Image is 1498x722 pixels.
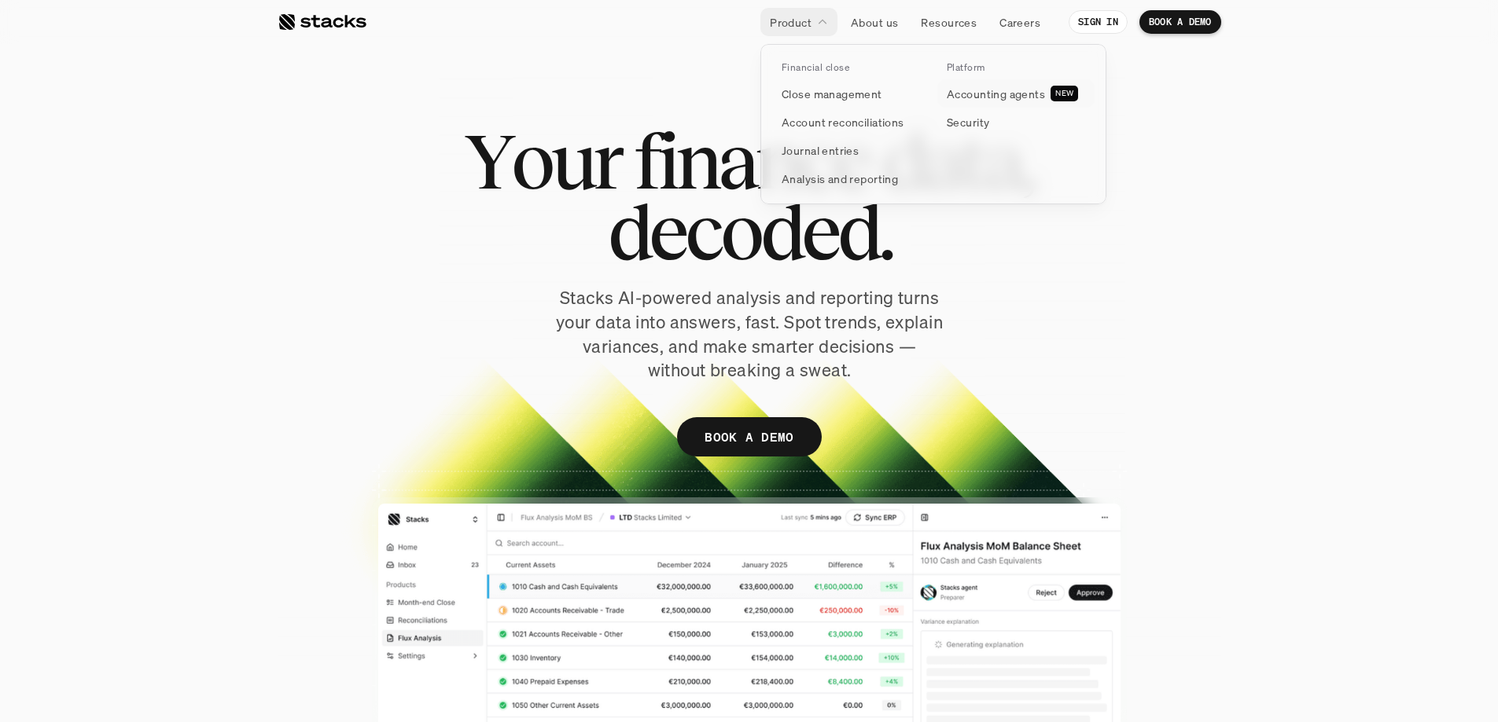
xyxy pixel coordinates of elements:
[770,14,812,31] p: Product
[551,126,593,196] span: u
[675,126,718,196] span: n
[718,126,755,196] span: a
[782,170,898,187] p: Analysis and reporting
[677,417,822,456] a: BOOK A DEMO
[634,126,657,196] span: f
[511,126,551,196] span: o
[782,142,859,159] p: Journal entries
[990,8,1050,36] a: Careers
[1055,89,1073,98] h2: NEW
[837,196,878,267] span: d
[755,126,797,196] span: n
[782,62,849,73] p: Financial close
[553,286,946,383] p: Stacks AI-powered analysis and reporting turns your data into answers, fast. Spot trends, explain...
[772,79,929,108] a: Close management
[801,196,837,267] span: e
[911,8,986,36] a: Resources
[648,196,684,267] span: e
[947,114,989,130] p: Security
[782,86,882,102] p: Close management
[772,136,929,164] a: Journal entries
[1078,16,1118,27] p: SIGN IN
[772,164,929,192] a: Analysis and reporting
[465,126,511,196] span: Y
[684,196,720,267] span: c
[878,196,891,267] span: .
[657,126,675,196] span: i
[937,108,1095,136] a: Security
[921,14,977,31] p: Resources
[186,299,255,310] a: Privacy Policy
[772,108,929,136] a: Account reconciliations
[1139,10,1221,34] a: BOOK A DEMO
[720,196,760,267] span: o
[705,426,794,449] p: BOOK A DEMO
[607,196,648,267] span: d
[999,14,1040,31] p: Careers
[760,196,801,267] span: d
[937,79,1095,108] a: Accounting agentsNEW
[851,14,898,31] p: About us
[782,114,904,130] p: Account reconciliations
[1069,10,1128,34] a: SIGN IN
[947,86,1045,102] p: Accounting agents
[1149,16,1212,27] p: BOOK A DEMO
[593,126,620,196] span: r
[947,62,985,73] p: Platform
[841,8,907,36] a: About us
